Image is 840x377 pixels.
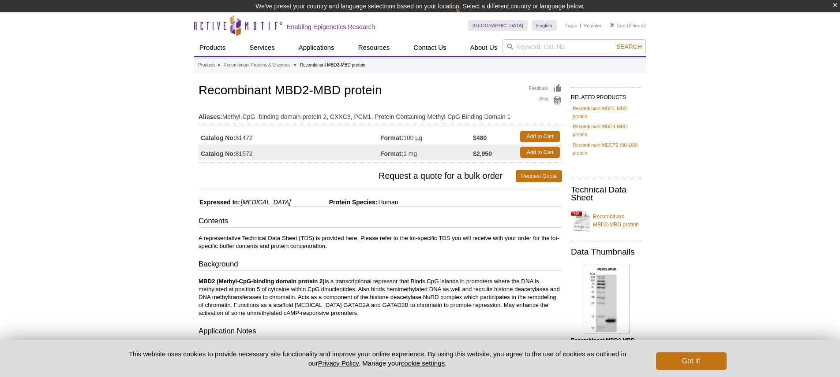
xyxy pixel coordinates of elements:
a: English [532,20,557,31]
a: Recombinant MBD1-MBD protein [573,104,640,120]
td: Methyl-CpG -binding domain protein 2, CXXC3, PCM1, Protein Containing Methyl-CpG Binding Domain 1 [199,107,562,122]
a: Applications [293,39,340,56]
strong: MBD2 (Methyl-CpG-binding domain protein 2) [199,278,325,285]
img: Your Cart [610,23,614,27]
span: Search [616,43,642,50]
a: [GEOGRAPHIC_DATA] [468,20,528,31]
a: Cart [610,22,626,29]
td: 100 µg [380,129,473,144]
p: (Click image to enlarge and see details). [571,336,641,368]
a: Resources [353,39,395,56]
h3: Application Notes [199,326,562,338]
a: Recombinant MECP2 (80-166) protein [573,141,640,157]
h2: Data Thumbnails [571,248,641,256]
h3: Contents [199,216,562,228]
a: Request Quote [516,170,562,182]
span: Request a quote for a bulk order [199,170,516,182]
button: Got it! [656,352,727,370]
p: is a transcriptional repressor that Binds CpG islands in promoters where the DNA is methylated at... [199,277,562,317]
li: (0 items) [610,20,646,31]
a: Recombinant Proteins & Enzymes [224,61,291,69]
a: Privacy Policy [318,359,359,367]
li: » [294,63,296,67]
input: Keyword, Cat. No. [502,39,646,54]
li: » [217,63,220,67]
a: Products [198,61,215,69]
a: About Us [465,39,503,56]
a: Recombinant MBD4-MBD protein [573,122,640,138]
a: Login [566,22,577,29]
button: cookie settings [401,359,445,367]
strong: Aliases: [199,113,222,121]
strong: Catalog No: [201,150,236,158]
strong: $480 [473,134,487,142]
strong: $2,950 [473,150,492,158]
a: Add to Cart [520,147,560,158]
p: This website uses cookies to provide necessary site functionality and improve your online experie... [113,349,641,368]
img: Recombinant MBD2-MBD Coomassie gel [583,265,630,333]
a: Register [583,22,601,29]
td: 1 mg [380,144,473,160]
a: Products [194,39,231,56]
a: Add to Cart [520,131,560,142]
strong: Catalog No: [201,134,236,142]
b: Recombinant MBD2-MBD Coomassie stained gel. [571,337,635,351]
h2: RELATED PRODUCTS [571,87,641,103]
h3: Background [199,259,562,271]
li: Recombinant MBD2-MBD protein [300,63,365,67]
p: A representative Technical Data Sheet (TDS) is provided here. Please refer to the lot-specific TD... [199,234,562,250]
li: | [580,20,581,31]
img: Change Here [455,7,479,27]
strong: Format: [380,150,403,158]
a: Services [244,39,280,56]
strong: Format: [380,134,403,142]
h2: Enabling Epigenetics Research [287,23,375,31]
h1: Recombinant MBD2-MBD protein [199,84,562,99]
span: Human [377,199,398,206]
a: Feedback [529,84,562,93]
td: 81572 [199,144,380,160]
a: Recombinant MBD2-MBD protein [571,207,641,234]
button: Search [614,43,645,51]
a: Contact Us [408,39,451,56]
span: Expressed In: [199,199,240,206]
a: Print [529,96,562,105]
i: [MEDICAL_DATA] [241,199,291,206]
td: 81472 [199,129,380,144]
h2: Technical Data Sheet [571,186,641,202]
span: Protein Species: [292,199,378,206]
